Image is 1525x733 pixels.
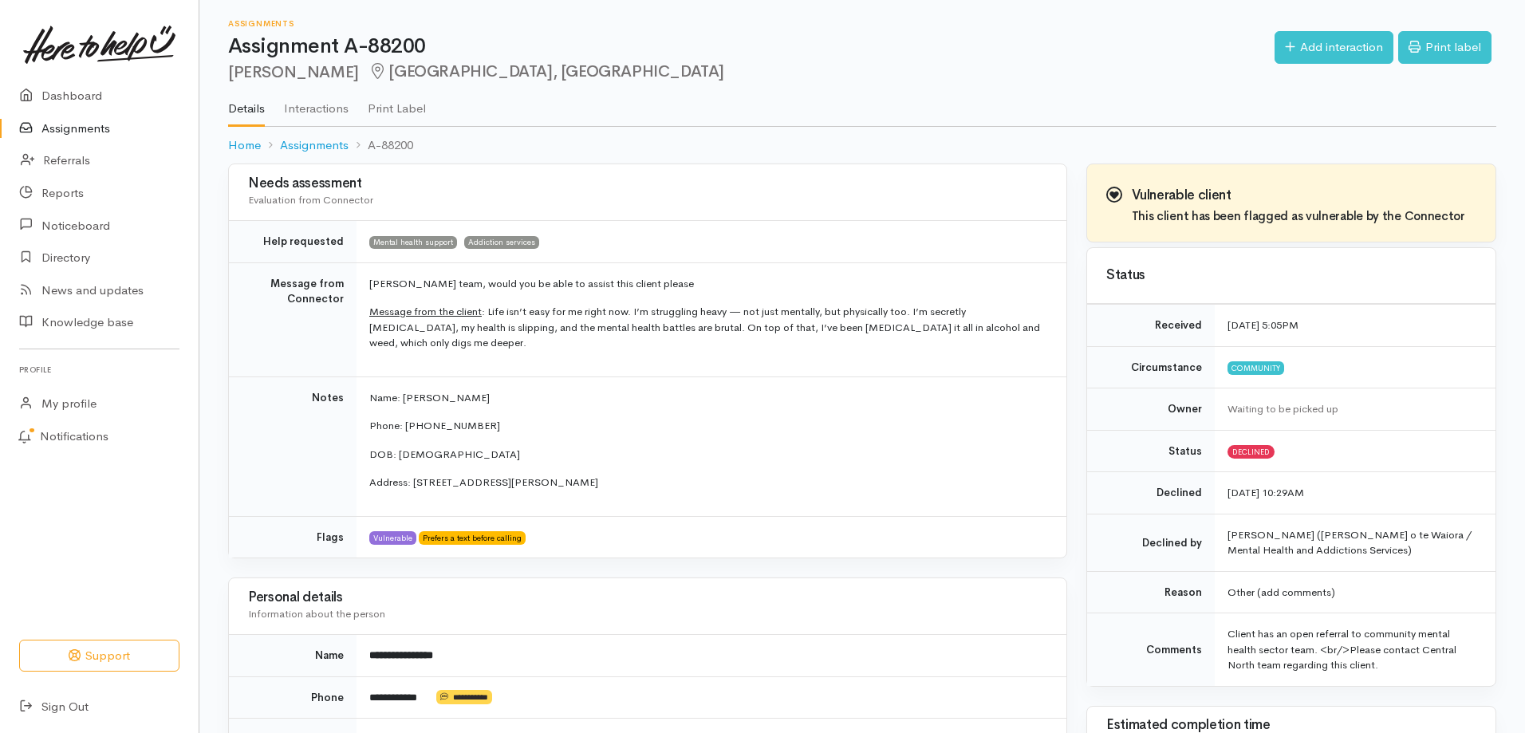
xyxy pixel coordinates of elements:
[248,590,1047,605] h3: Personal details
[229,221,357,263] td: Help requested
[369,305,482,318] u: Message from the client
[1215,571,1495,613] td: Other (add comments)
[369,475,1047,491] p: Address: [STREET_ADDRESS][PERSON_NAME]
[1227,486,1304,499] time: [DATE] 10:29AM
[369,418,1047,434] p: Phone: [PHONE_NUMBER]
[1106,268,1476,283] h3: Status
[1087,514,1215,571] td: Declined by
[1132,188,1465,203] h3: Vulnerable client
[1227,401,1476,417] div: Waiting to be picked up
[228,127,1496,164] nav: breadcrumb
[19,640,179,672] button: Support
[1087,305,1215,347] td: Received
[349,136,413,155] li: A-88200
[1227,361,1284,374] span: Community
[1132,210,1465,223] h4: This client has been flagged as vulnerable by the Connector
[228,19,1275,28] h6: Assignments
[1275,31,1393,64] a: Add interaction
[368,81,426,125] a: Print Label
[369,277,694,290] span: [PERSON_NAME] team, would you be able to assist this client please
[228,136,261,155] a: Home
[419,531,526,544] span: Prefers a text before calling
[1087,346,1215,388] td: Circumstance
[1087,430,1215,472] td: Status
[228,81,265,127] a: Details
[369,390,1047,406] p: Name: [PERSON_NAME]
[368,61,724,81] span: [GEOGRAPHIC_DATA], [GEOGRAPHIC_DATA]
[248,176,1047,191] h3: Needs assessment
[1106,718,1476,733] h3: Estimated completion time
[369,531,416,544] span: Vulnerable
[229,676,357,719] td: Phone
[229,262,357,376] td: Message from Connector
[1227,318,1298,332] time: [DATE] 5:05PM
[229,635,357,677] td: Name
[1087,571,1215,613] td: Reason
[19,359,179,380] h6: Profile
[369,305,1040,349] span: : Life isn’t easy for me right now. I’m struggling heavy — not just mentally, but physically too....
[229,376,357,516] td: Notes
[1087,613,1215,686] td: Comments
[248,193,373,207] span: Evaluation from Connector
[1215,514,1495,571] td: [PERSON_NAME] ([PERSON_NAME] o te Waiora / Mental Health and Addictions Services)
[280,136,349,155] a: Assignments
[248,607,385,621] span: Information about the person
[1087,472,1215,514] td: Declined
[1227,445,1275,458] span: Declined
[369,447,1047,463] p: DOB: [DEMOGRAPHIC_DATA]
[229,516,357,558] td: Flags
[284,81,349,125] a: Interactions
[228,63,1275,81] h2: [PERSON_NAME]
[1398,31,1492,64] a: Print label
[1087,388,1215,431] td: Owner
[464,236,539,249] span: Addiction services
[369,236,457,249] span: Mental health support
[228,35,1275,58] h1: Assignment A-88200
[1215,613,1495,686] td: Client has an open referral to community mental health sector team. <br/>Please contact Central N...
